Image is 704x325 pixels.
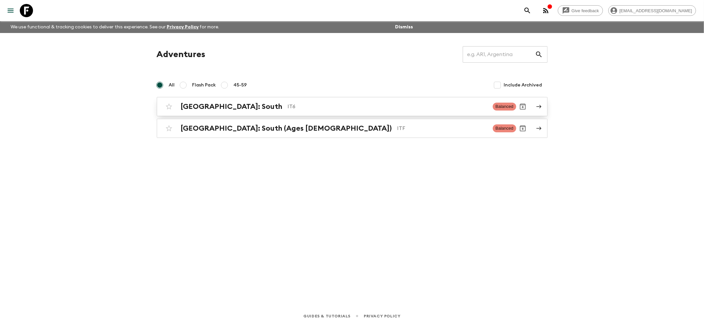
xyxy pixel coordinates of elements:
[364,312,400,320] a: Privacy Policy
[8,21,222,33] p: We use functional & tracking cookies to deliver this experience. See our for more.
[181,102,283,111] h2: [GEOGRAPHIC_DATA]: South
[157,48,206,61] h1: Adventures
[157,97,548,116] a: [GEOGRAPHIC_DATA]: SouthIT6BalancedArchive
[516,122,529,135] button: Archive
[558,5,603,16] a: Give feedback
[608,5,696,16] div: [EMAIL_ADDRESS][DOMAIN_NAME]
[181,124,392,133] h2: [GEOGRAPHIC_DATA]: South (Ages [DEMOGRAPHIC_DATA])
[169,82,175,88] span: All
[393,22,415,32] button: Dismiss
[167,25,199,29] a: Privacy Policy
[516,100,529,113] button: Archive
[493,103,516,111] span: Balanced
[157,119,548,138] a: [GEOGRAPHIC_DATA]: South (Ages [DEMOGRAPHIC_DATA])ITFBalancedArchive
[568,8,603,13] span: Give feedback
[192,82,216,88] span: Flash Pack
[493,124,516,132] span: Balanced
[303,312,351,320] a: Guides & Tutorials
[521,4,534,17] button: search adventures
[616,8,696,13] span: [EMAIL_ADDRESS][DOMAIN_NAME]
[397,124,488,132] p: ITF
[504,82,542,88] span: Include Archived
[288,103,488,111] p: IT6
[4,4,17,17] button: menu
[463,45,535,64] input: e.g. AR1, Argentina
[234,82,247,88] span: 45-59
